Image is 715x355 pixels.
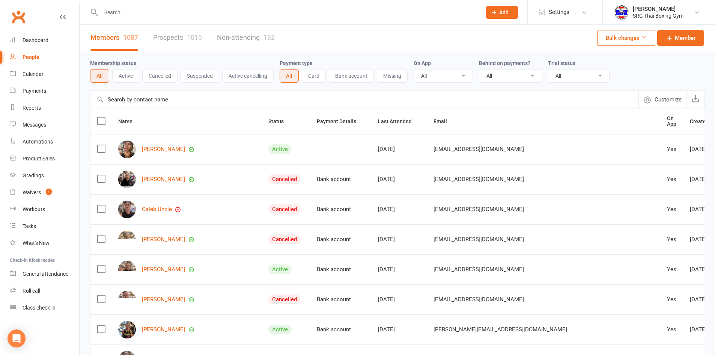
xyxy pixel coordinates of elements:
div: [DATE] [378,206,420,213]
button: All [90,69,109,83]
button: Email [434,117,455,126]
a: Caleb Uncle [142,206,172,213]
div: Product Sales [23,156,55,162]
span: Email [434,118,455,124]
button: Bulk changes [597,30,655,46]
span: Payment Details [317,118,364,124]
span: Status [268,118,292,124]
label: Membership status [90,60,136,66]
div: [DATE] [378,236,420,243]
button: Customize [638,91,686,109]
span: Name [118,118,141,124]
a: Product Sales [10,150,79,167]
button: Payment Details [317,117,364,126]
div: Open Intercom Messenger [8,329,26,347]
span: Member [675,33,695,42]
div: Tasks [23,223,36,229]
div: Yes [667,266,676,273]
button: Card [302,69,326,83]
span: Settings [549,4,569,21]
th: On App [660,109,683,134]
div: Yes [667,146,676,153]
a: Dashboard [10,32,79,49]
a: [PERSON_NAME] [142,326,185,333]
label: Payment type [280,60,313,66]
a: Prospects1016 [153,25,202,51]
div: Waivers [23,189,41,195]
button: All [280,69,299,83]
label: On App [414,60,431,66]
div: Active [268,264,292,274]
a: [PERSON_NAME] [142,296,185,303]
a: People [10,49,79,66]
div: Cancelled [268,234,301,244]
a: Workouts [10,201,79,218]
div: Payments [23,88,46,94]
a: [PERSON_NAME] [142,146,185,153]
div: Dashboard [23,37,48,43]
span: [EMAIL_ADDRESS][DOMAIN_NAME] [434,292,524,307]
img: thumb_image1718682644.png [614,5,629,20]
a: [PERSON_NAME] [142,236,185,243]
div: Workouts [23,206,45,212]
span: [EMAIL_ADDRESS][DOMAIN_NAME] [434,172,524,186]
div: Bank account [317,266,364,273]
a: Calendar [10,66,79,83]
button: Bank account [329,69,374,83]
div: 1016 [187,33,202,41]
a: [PERSON_NAME] [142,176,185,183]
a: Class kiosk mode [10,299,79,316]
button: Last Attended [378,117,420,126]
div: General attendance [23,271,68,277]
button: Name [118,117,141,126]
div: [DATE] [378,296,420,303]
label: Trial status [548,60,575,66]
a: Non-attending132 [217,25,275,51]
span: Add [499,9,509,15]
a: General attendance kiosk mode [10,266,79,282]
a: Roll call [10,282,79,299]
div: Gradings [23,172,44,178]
a: Payments [10,83,79,100]
button: Add [486,6,518,19]
a: Reports [10,100,79,116]
div: [DATE] [378,266,420,273]
div: SRG Thai Boxing Gym [633,12,683,19]
a: Member [657,30,704,46]
div: [DATE] [378,146,420,153]
div: 1087 [123,33,138,41]
button: Suspended [181,69,219,83]
span: [EMAIL_ADDRESS][DOMAIN_NAME] [434,142,524,156]
div: Bank account [317,206,364,213]
a: What's New [10,235,79,252]
div: People [23,54,39,60]
div: Bank account [317,296,364,303]
a: [PERSON_NAME] [142,266,185,273]
span: [PERSON_NAME][EMAIL_ADDRESS][DOMAIN_NAME] [434,322,567,337]
a: Members1087 [90,25,138,51]
a: Messages [10,116,79,133]
div: Class check-in [23,305,56,311]
div: Bank account [317,326,364,333]
div: [DATE] [378,176,420,183]
button: Active cancelling [222,69,274,83]
button: Active [112,69,139,83]
div: Messages [23,122,46,128]
span: Customize [655,95,682,104]
a: Automations [10,133,79,150]
span: 1 [46,189,52,195]
button: Cancelled [142,69,178,83]
label: Behind on payments? [479,60,530,66]
div: Reports [23,105,41,111]
div: Yes [667,296,676,303]
a: Gradings [10,167,79,184]
div: Yes [667,236,676,243]
a: Clubworx [9,8,28,26]
div: Calendar [23,71,44,77]
div: [PERSON_NAME] [633,6,683,12]
div: Cancelled [268,174,301,184]
div: Yes [667,206,676,213]
div: 132 [263,33,275,41]
div: Cancelled [268,204,301,214]
a: Waivers 1 [10,184,79,201]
